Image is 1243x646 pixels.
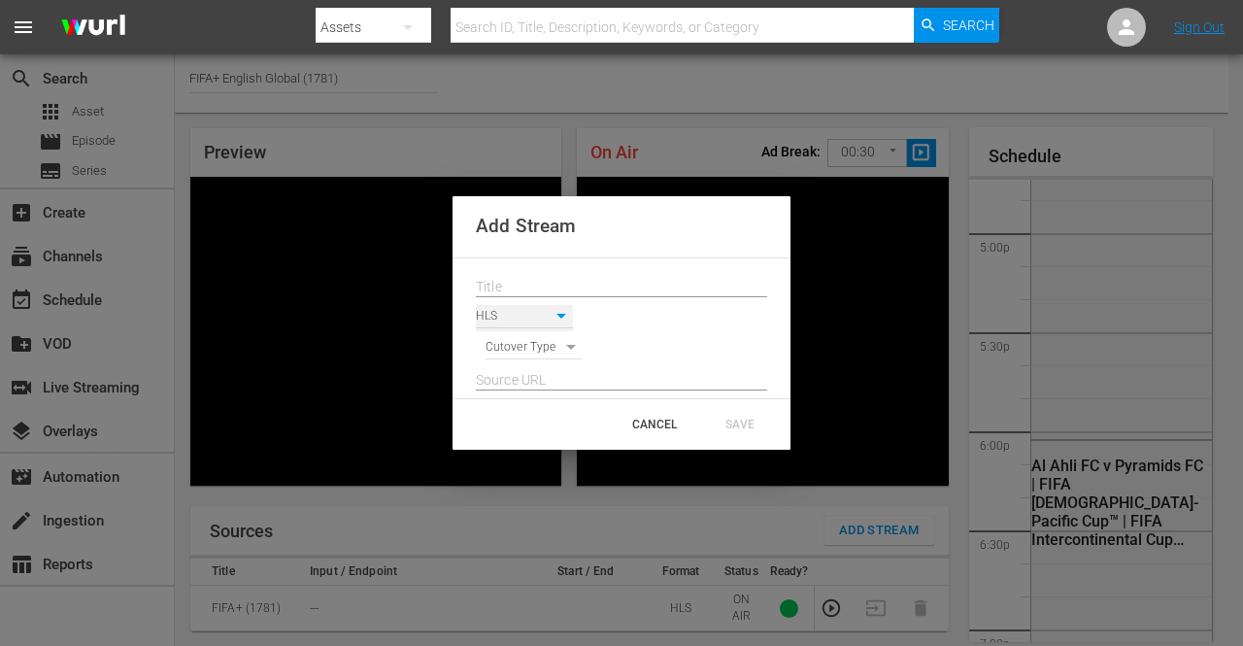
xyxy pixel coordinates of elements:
[47,5,140,51] img: ans4CAIJ8jUAAAAAAAAAAAAAAAAAAAAAAAAgQb4GAAAAAAAAAAAAAAAAAAAAAAAAJMjXAAAAAAAAAAAAAAAAAAAAAAAAgAT5G...
[612,407,697,442] button: CANCEL
[476,305,573,331] div: HLS
[943,8,994,43] span: Search
[12,16,35,39] span: menu
[697,407,783,442] button: SAVE
[476,215,576,237] span: Add Stream
[476,366,767,395] input: Source URL
[476,273,767,302] input: Title
[1174,19,1225,35] a: Sign Out
[486,336,583,362] div: Cutover Type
